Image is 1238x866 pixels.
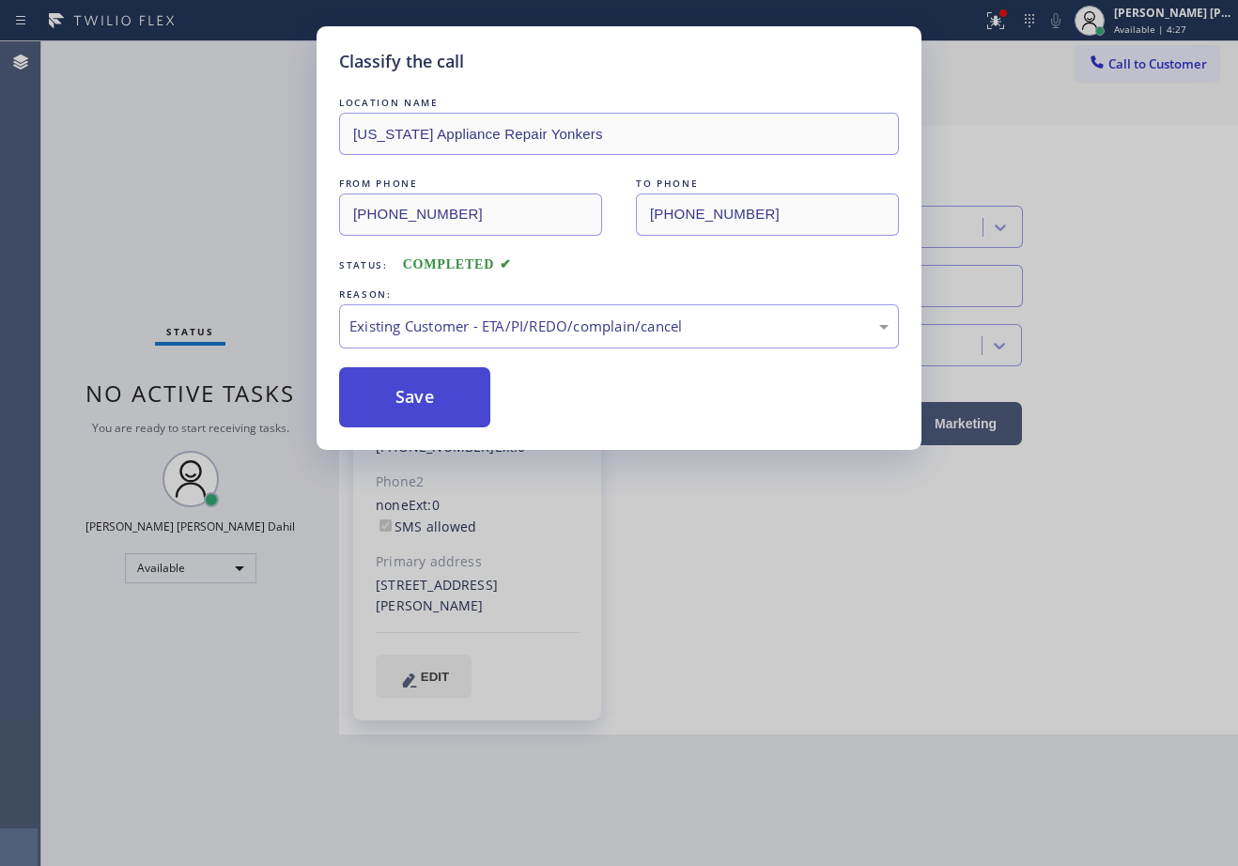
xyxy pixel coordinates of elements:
[636,193,899,236] input: To phone
[636,174,899,193] div: TO PHONE
[339,285,899,304] div: REASON:
[339,49,464,74] h5: Classify the call
[403,257,512,271] span: COMPLETED
[339,193,602,236] input: From phone
[349,316,889,337] div: Existing Customer - ETA/PI/REDO/complain/cancel
[339,93,899,113] div: LOCATION NAME
[339,174,602,193] div: FROM PHONE
[339,258,388,271] span: Status:
[339,367,490,427] button: Save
